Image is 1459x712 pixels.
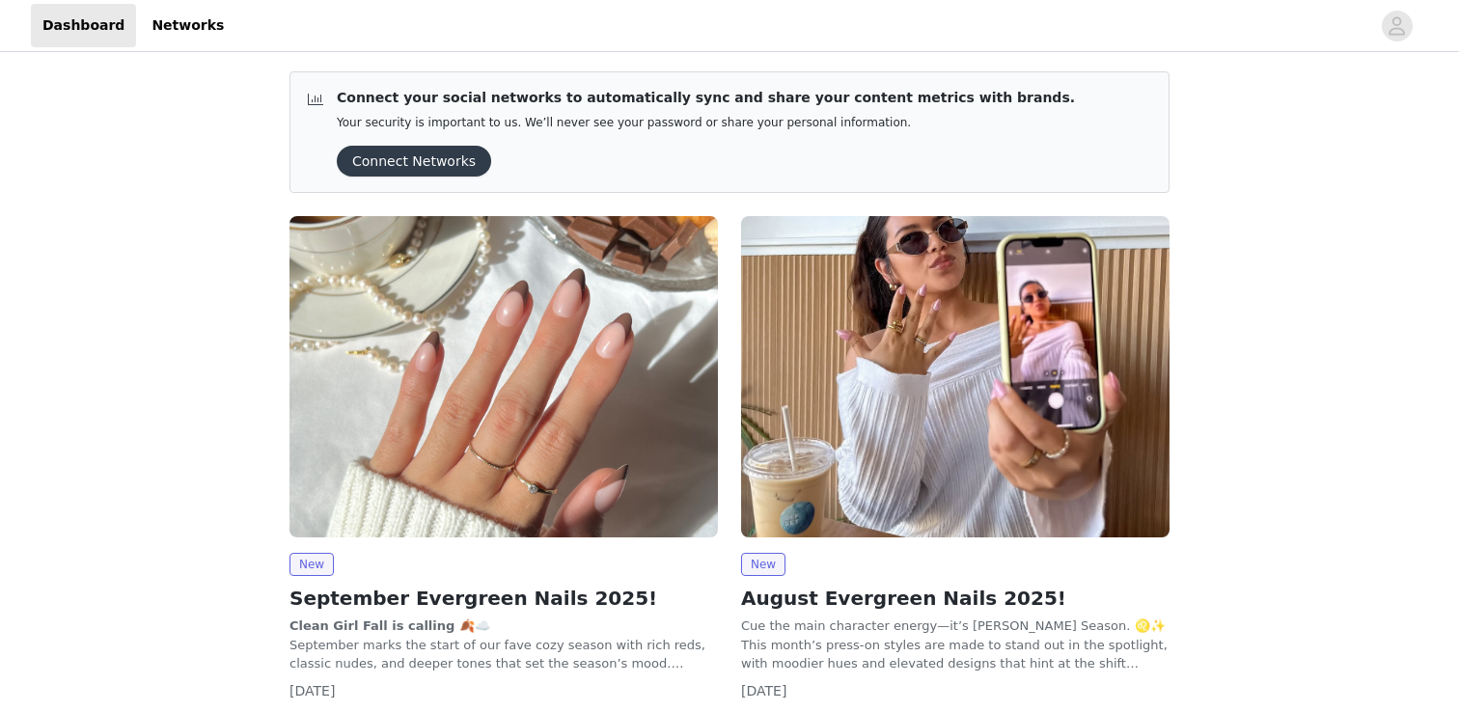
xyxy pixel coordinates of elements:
p: Your security is important to us. We’ll never see your password or share your personal information. [337,116,1075,130]
strong: Clean Girl Fall is calling 🍂☁️ [289,618,490,633]
div: avatar [1388,11,1406,41]
span: [DATE] [289,683,335,698]
img: Glamnetic [289,216,718,537]
h2: September Evergreen Nails 2025! [289,584,718,613]
span: New [741,553,785,576]
img: Glamnetic [741,216,1170,537]
span: New [289,553,334,576]
button: Connect Networks [337,146,491,177]
p: Connect your social networks to automatically sync and share your content metrics with brands. [337,88,1075,108]
h2: August Evergreen Nails 2025! [741,584,1170,613]
a: Dashboard [31,4,136,47]
p: September marks the start of our fave cozy season with rich reds, classic nudes, and deeper tones... [289,616,718,673]
span: [DATE] [741,683,786,698]
p: Cue the main character energy—it’s [PERSON_NAME] Season. ♌️✨ This month’s press-on styles are mad... [741,616,1170,673]
a: Networks [140,4,235,47]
